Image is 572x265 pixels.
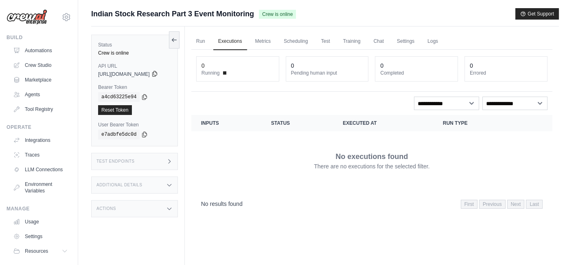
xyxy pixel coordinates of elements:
[291,62,294,70] div: 0
[191,33,210,50] a: Run
[479,200,506,209] span: Previous
[98,121,171,128] label: User Bearer Token
[202,70,220,76] span: Running
[314,162,430,170] p: There are no executions for the selected filter.
[316,33,335,50] a: Test
[96,183,142,188] h3: Additional Details
[191,115,552,214] section: Crew executions table
[98,50,171,56] div: Crew is online
[98,130,140,139] code: e7adbfe5dc0d
[507,200,525,209] span: Next
[423,33,443,50] a: Logs
[213,33,247,50] a: Executions
[461,200,543,209] nav: Pagination
[7,34,71,41] div: Build
[98,105,132,115] a: Reset Token
[98,42,171,48] label: Status
[380,70,453,76] dt: Completed
[10,148,71,161] a: Traces
[10,178,71,197] a: Environment Variables
[291,70,364,76] dt: Pending human input
[10,73,71,86] a: Marketplace
[25,248,48,254] span: Resources
[98,92,140,102] code: a4cd63225e94
[515,8,559,20] button: Get Support
[98,84,171,91] label: Bearer Token
[380,62,384,70] div: 0
[259,10,296,19] span: Crew is online
[98,63,171,69] label: API URL
[461,200,478,209] span: First
[526,200,543,209] span: Last
[470,70,542,76] dt: Errored
[392,33,419,50] a: Settings
[433,115,516,131] th: Run Type
[10,59,71,72] a: Crew Studio
[10,215,71,228] a: Usage
[98,71,150,77] span: [URL][DOMAIN_NAME]
[7,9,47,25] img: Logo
[202,62,205,70] div: 0
[10,103,71,116] a: Tool Registry
[333,115,433,131] th: Executed at
[261,115,333,131] th: Status
[7,124,71,130] div: Operate
[7,205,71,212] div: Manage
[191,115,261,131] th: Inputs
[201,200,243,208] p: No results found
[10,44,71,57] a: Automations
[96,159,135,164] h3: Test Endpoints
[10,88,71,101] a: Agents
[91,8,254,20] span: Indian Stock Research Part 3 Event Monitoring
[10,134,71,147] a: Integrations
[470,62,473,70] div: 0
[335,151,408,162] p: No executions found
[191,193,552,214] nav: Pagination
[10,163,71,176] a: LLM Connections
[10,245,71,258] button: Resources
[250,33,276,50] a: Metrics
[96,206,116,211] h3: Actions
[279,33,313,50] a: Scheduling
[10,230,71,243] a: Settings
[338,33,366,50] a: Training
[369,33,389,50] a: Chat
